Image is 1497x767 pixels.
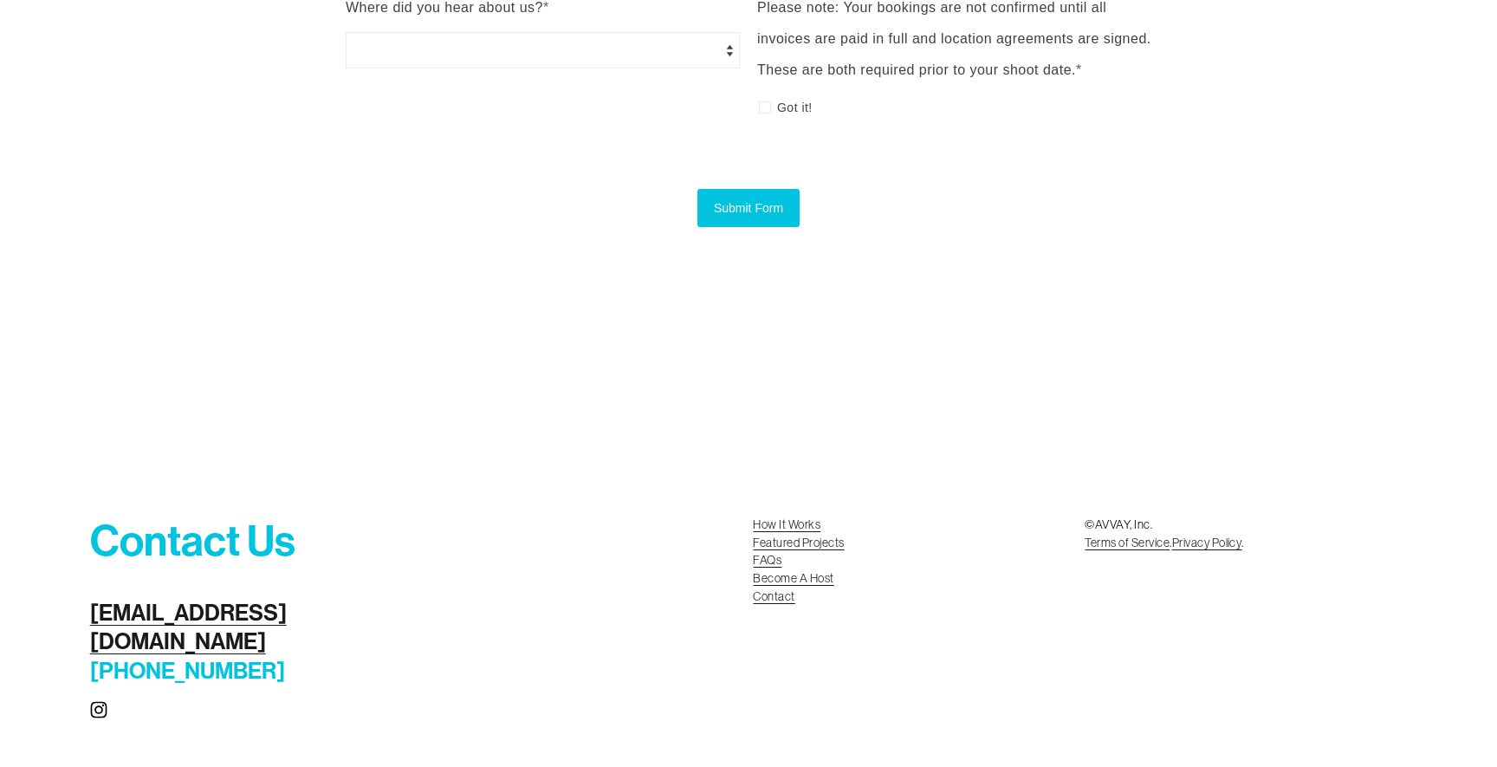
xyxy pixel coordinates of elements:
[346,32,740,68] select: Where did you hear about us?*
[753,551,781,569] a: FAQs
[753,516,820,534] a: How It Works
[90,599,357,657] a: [EMAIL_ADDRESS][DOMAIN_NAME]
[759,101,771,114] input: Got it!
[90,599,357,686] h4: [PHONE_NUMBER]
[1085,534,1170,552] a: Terms of Service
[753,534,844,552] a: Featured Projects
[1172,534,1242,552] a: Privacy Policy
[90,516,357,568] h3: Contact Us
[90,701,107,718] a: Instagram
[697,189,800,227] button: Submit Form
[753,569,833,606] a: Become A HostContact
[777,95,813,120] span: Got it!
[1085,516,1407,552] p: ©AVVAY, Inc. . .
